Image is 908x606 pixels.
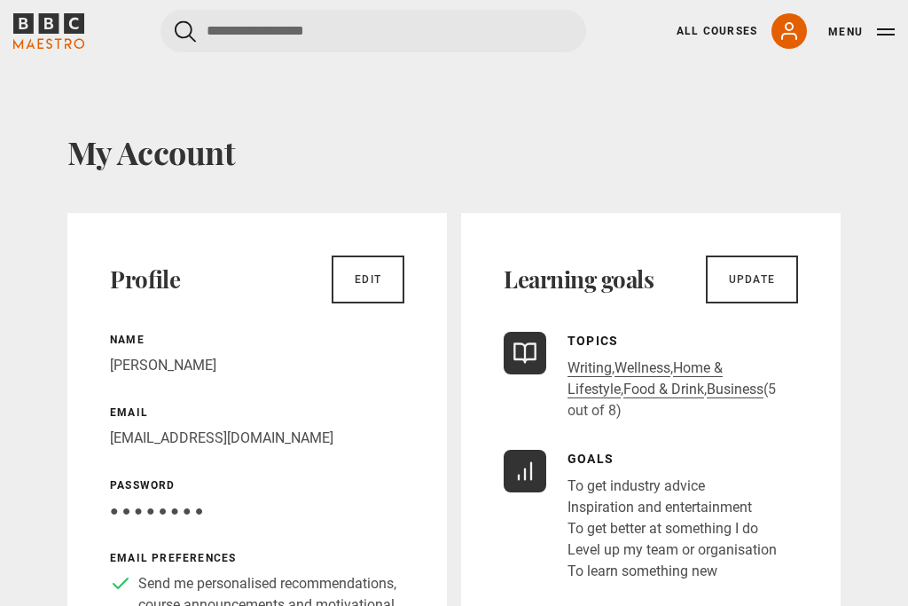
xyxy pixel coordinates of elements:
[567,518,777,539] li: To get better at something I do
[567,497,777,518] li: Inspiration and entertainment
[567,561,777,582] li: To learn something new
[706,256,798,303] a: Update
[614,359,670,377] a: Wellness
[828,23,895,41] button: Toggle navigation
[110,428,404,449] p: [EMAIL_ADDRESS][DOMAIN_NAME]
[567,359,612,377] a: Writing
[67,133,841,170] h1: My Account
[175,20,196,43] button: Submit the search query
[110,550,404,566] p: Email preferences
[567,358,798,421] p: , , , , (5 out of 8)
[110,355,404,376] p: [PERSON_NAME]
[110,332,404,348] p: Name
[567,539,777,561] li: Level up my team or organisation
[160,10,586,52] input: Search
[567,476,777,497] li: To get industry advice
[110,502,203,519] span: ● ● ● ● ● ● ● ●
[567,332,798,350] p: Topics
[110,405,404,421] p: Email
[677,23,757,39] a: All Courses
[567,450,777,468] p: Goals
[13,13,84,49] svg: BBC Maestro
[332,256,404,303] a: Edit
[707,381,763,398] a: Business
[504,265,654,294] h2: Learning goals
[110,477,404,493] p: Password
[623,381,704,398] a: Food & Drink
[110,265,180,294] h2: Profile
